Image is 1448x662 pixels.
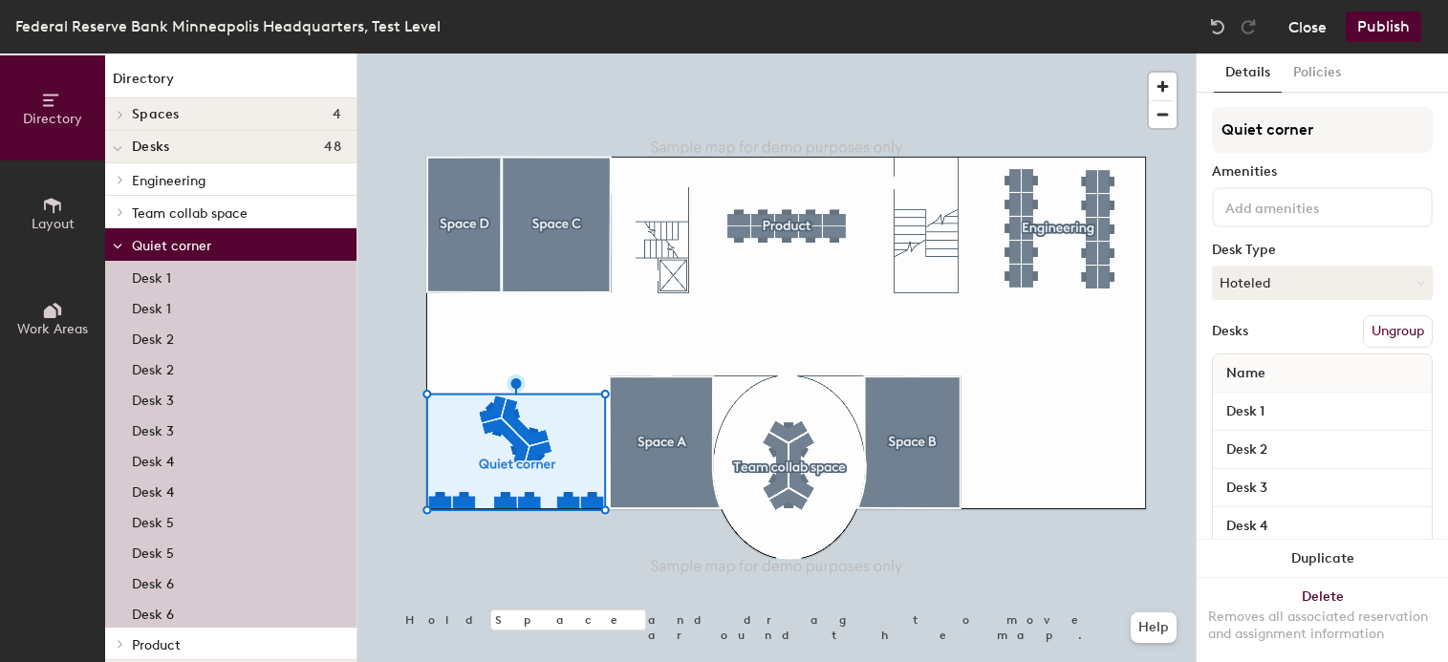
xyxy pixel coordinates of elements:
[1197,578,1448,662] button: DeleteRemoves all associated reservation and assignment information
[1197,540,1448,578] button: Duplicate
[1217,356,1275,391] span: Name
[1217,513,1428,540] input: Unnamed desk
[1346,11,1421,42] button: Publish
[132,173,205,189] span: Engineering
[132,205,248,222] span: Team collab space
[132,356,174,378] p: Desk 2
[132,417,174,439] p: Desk 3
[132,448,174,470] p: Desk 4
[132,387,174,409] p: Desk 3
[132,601,174,623] p: Desk 6
[1214,53,1282,93] button: Details
[1217,398,1428,425] input: Unnamed desk
[1131,612,1177,643] button: Help
[23,111,82,127] span: Directory
[132,265,171,287] p: Desk 1
[132,238,211,254] span: Quiet corner
[1212,164,1433,180] div: Amenities
[1221,195,1394,218] input: Add amenities
[1217,475,1428,502] input: Unnamed desk
[132,479,174,501] p: Desk 4
[324,139,341,155] span: 48
[132,509,174,531] p: Desk 5
[17,321,88,337] span: Work Areas
[1208,609,1437,643] div: Removes all associated reservation and assignment information
[1212,243,1433,258] div: Desk Type
[15,14,441,38] div: Federal Reserve Bank Minneapolis Headquarters, Test Level
[1217,437,1428,463] input: Unnamed desk
[1208,17,1227,36] img: Undo
[32,216,75,232] span: Layout
[1282,53,1352,93] button: Policies
[1363,315,1433,348] button: Ungroup
[1288,11,1327,42] button: Close
[1239,17,1258,36] img: Redo
[132,107,180,122] span: Spaces
[1212,324,1248,339] div: Desks
[132,637,181,653] span: Product
[1212,266,1433,300] button: Hoteled
[105,69,357,98] h1: Directory
[132,295,171,317] p: Desk 1
[132,326,174,348] p: Desk 2
[132,570,174,592] p: Desk 6
[132,540,174,562] p: Desk 5
[333,107,341,122] span: 4
[132,139,169,155] span: Desks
